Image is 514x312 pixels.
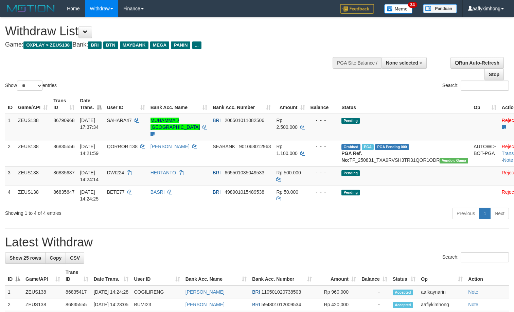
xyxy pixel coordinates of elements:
[393,290,413,295] span: Accepted
[423,4,457,13] img: panduan.png
[340,4,374,14] img: Feedback.jpg
[15,166,51,186] td: ZEUS138
[185,302,225,307] a: [PERSON_NAME]
[103,41,118,49] span: BTN
[63,266,91,285] th: Trans ID: activate to sort column ascending
[382,57,427,69] button: None selected
[273,94,307,114] th: Amount: activate to sort column ascending
[339,94,471,114] th: Status
[418,285,465,298] td: aafkaynarin
[5,94,15,114] th: ID
[210,94,273,114] th: Bank Acc. Number: activate to sort column ascending
[471,94,499,114] th: Op: activate to sort column ascending
[5,236,509,249] h1: Latest Withdraw
[5,186,15,205] td: 4
[311,189,336,195] div: - - -
[225,189,264,195] span: Copy 498901015489538 to clipboard
[148,94,210,114] th: Bank Acc. Name: activate to sort column ascending
[213,189,220,195] span: BRI
[225,170,264,175] span: Copy 665501035049533 to clipboard
[5,3,57,14] img: MOTION_logo.png
[465,266,509,285] th: Action
[213,118,220,123] span: BRI
[252,289,260,295] span: BRI
[418,298,465,311] td: aaflykimhong
[359,298,390,311] td: -
[503,157,513,163] a: Note
[5,24,336,38] h1: Withdraw List
[386,60,418,66] span: None selected
[461,252,509,262] input: Search:
[450,57,504,69] a: Run Auto-Refresh
[51,94,77,114] th: Trans ID: activate to sort column ascending
[5,114,15,140] td: 1
[10,255,41,261] span: Show 25 rows
[359,266,390,285] th: Balance: activate to sort column ascending
[15,114,51,140] td: ZEUS138
[468,302,478,307] a: Note
[239,144,271,149] span: Copy 901068012963 to clipboard
[225,118,264,123] span: Copy 206501011082506 to clipboard
[80,189,99,202] span: [DATE] 14:24:25
[359,285,390,298] td: -
[384,4,413,14] img: Button%20Memo.svg
[5,252,46,264] a: Show 25 rows
[150,41,170,49] span: MEGA
[484,69,504,80] a: Stop
[418,266,465,285] th: Op: activate to sort column ascending
[15,94,51,114] th: Game/API: activate to sort column ascending
[50,255,61,261] span: Copy
[91,298,131,311] td: [DATE] 14:23:05
[53,170,74,175] span: 86835637
[45,252,66,264] a: Copy
[120,41,148,49] span: MAYBANK
[107,144,138,149] span: QORRORI138
[213,170,220,175] span: BRI
[5,266,23,285] th: ID: activate to sort column descending
[171,41,190,49] span: PANIN
[150,170,176,175] a: HERTANTO
[479,208,491,219] a: 1
[23,41,72,49] span: OXPLAY > ZEUS138
[333,57,382,69] div: PGA Site Balance /
[390,266,418,285] th: Status: activate to sort column ascending
[393,302,413,308] span: Accepted
[53,189,74,195] span: 86835647
[5,166,15,186] td: 3
[63,298,91,311] td: 86835555
[311,169,336,176] div: - - -
[185,289,225,295] a: [PERSON_NAME]
[70,255,80,261] span: CSV
[5,207,209,216] div: Showing 1 to 4 of 4 entries
[53,144,74,149] span: 86835556
[276,118,297,130] span: Rp 2.500.000
[341,170,360,176] span: Pending
[80,170,99,182] span: [DATE] 14:24:14
[339,140,471,166] td: TF_250831_TXA9RVSH3TR31QOR1ODR
[341,144,360,150] span: Grabbed
[442,81,509,91] label: Search:
[452,208,479,219] a: Previous
[261,289,301,295] span: Copy 110501020738503 to clipboard
[15,186,51,205] td: ZEUS138
[5,81,57,91] label: Show entries
[249,266,315,285] th: Bank Acc. Number: activate to sort column ascending
[252,302,260,307] span: BRI
[471,140,499,166] td: AUTOWD-BOT-PGA
[341,118,360,124] span: Pending
[341,151,362,163] b: PGA Ref. No:
[17,81,42,91] select: Showentries
[261,302,301,307] span: Copy 594801012009534 to clipboard
[375,144,409,150] span: PGA Pending
[5,298,23,311] td: 2
[63,285,91,298] td: 86835417
[104,94,148,114] th: User ID: activate to sort column ascending
[192,41,201,49] span: ...
[311,143,336,150] div: - - -
[213,144,235,149] span: SEABANK
[15,140,51,166] td: ZEUS138
[91,266,131,285] th: Date Trans.: activate to sort column ascending
[88,41,101,49] span: BRI
[80,118,99,130] span: [DATE] 17:37:34
[276,170,301,175] span: Rp 500.000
